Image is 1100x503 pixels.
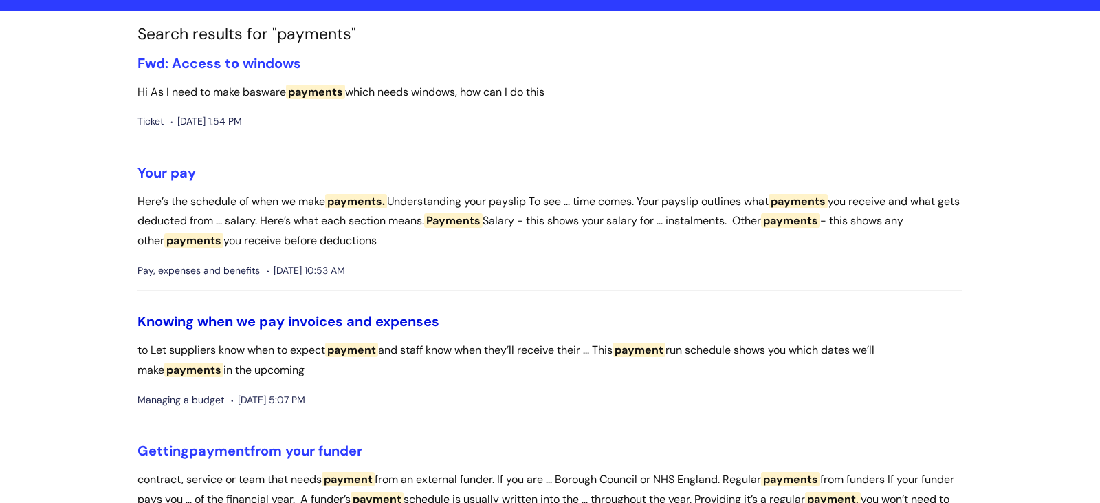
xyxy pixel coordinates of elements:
a: Knowing when we pay invoices and expenses [137,312,439,330]
p: Here’s the schedule of when we make Understanding your payslip To see ... time comes. Your paysli... [137,192,962,251]
a: Fwd: Access to windows [137,54,301,72]
span: [DATE] 1:54 PM [170,113,242,130]
span: [DATE] 10:53 AM [267,262,345,279]
span: payments [761,472,820,486]
span: Managing a budget [137,392,224,409]
span: Payments [424,213,483,228]
span: payments [286,85,345,99]
span: payment [322,472,375,486]
a: Gettingpaymentfrom your funder [137,442,362,460]
span: payments [769,194,828,208]
span: payments [164,363,223,377]
h1: Search results for "payments" [137,25,962,44]
span: payments. [325,194,387,208]
span: Pay, expenses and benefits [137,262,260,279]
p: Hi As I need to make basware which needs windows, how can I do this [137,83,962,103]
span: payments [761,213,820,228]
span: payment [189,442,250,460]
span: payments [164,233,223,248]
span: [DATE] 5:07 PM [231,392,305,409]
p: to Let suppliers know when to expect and staff know when they’ll receive their ... This run sched... [137,341,962,381]
span: Ticket [137,113,164,130]
span: payment [325,343,378,357]
span: payment [613,343,665,357]
a: Your pay [137,164,196,182]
